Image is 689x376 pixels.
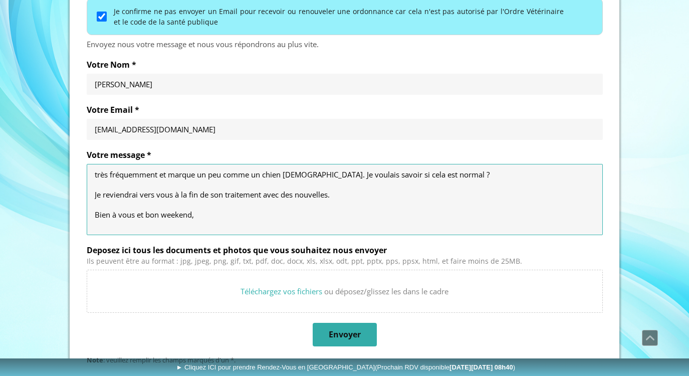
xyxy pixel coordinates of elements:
div: Ils peuvent être au format : jpg, jpeg, png, gif, txt, pdf, doc, docx, xls, xlsx, odt, ppt, pptx,... [87,257,603,266]
div: Envoyez nous votre message et nous vous répondrons au plus vite. [87,39,603,50]
label: Je confirme ne pas envoyer un Email pour recevoir ou renouveler une ordonnance car cela n'est pas... [114,6,564,27]
span: Défiler vers le haut [642,330,657,345]
button: Envoyer [313,323,377,346]
span: Envoyer [329,329,361,340]
label: Votre message * [87,150,603,160]
div: : veuillez remplir les champs marqués d'un *. [87,356,603,364]
textarea: Re-bonjour Monsieur, J’ai oublié de vous poser une question concernant les habitudes de [PERSON_N... [95,169,595,230]
label: Deposez ici tous les documents et photos que vous souhaitez nous envoyer [87,245,603,255]
label: Votre Nom * [87,60,603,70]
input: Votre Nom * [95,79,595,89]
label: Votre Email * [87,105,603,115]
input: Votre Email * [95,124,595,134]
a: Défiler vers le haut [642,330,658,346]
strong: Note [87,355,103,364]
